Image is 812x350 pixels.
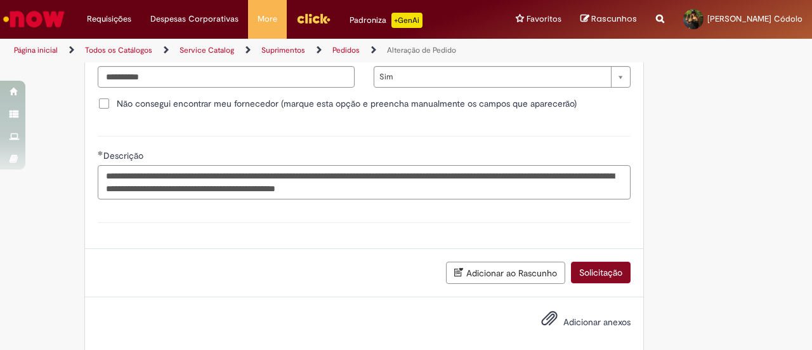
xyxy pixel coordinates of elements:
span: Descrição [103,150,146,161]
a: Rascunhos [580,13,637,25]
button: Solicitação [571,262,631,283]
span: Obrigatório Preenchido [98,151,103,156]
ul: Trilhas de página [10,39,532,62]
a: Página inicial [14,45,58,55]
span: Requisições [87,13,131,25]
a: Pedidos [332,45,360,55]
span: [PERSON_NAME] Códolo [707,13,802,24]
a: Suprimentos [261,45,305,55]
textarea: Descrição [98,165,631,199]
span: Despesas Corporativas [150,13,239,25]
img: ServiceNow [1,6,67,32]
a: Service Catalog [180,45,234,55]
button: Adicionar anexos [538,307,561,336]
span: Rascunhos [591,13,637,25]
p: +GenAi [391,13,422,28]
span: Sim [379,67,605,87]
span: Adicionar anexos [563,316,631,328]
a: Todos os Catálogos [85,45,152,55]
span: Favoritos [527,13,561,25]
div: Padroniza [350,13,422,28]
input: Número nova RC [98,66,355,88]
button: Adicionar ao Rascunho [446,262,565,284]
span: More [258,13,277,25]
img: click_logo_yellow_360x200.png [296,9,331,28]
span: Não consegui encontrar meu fornecedor (marque esta opção e preencha manualmente os campos que apa... [117,97,577,110]
a: Alteração de Pedido [387,45,456,55]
